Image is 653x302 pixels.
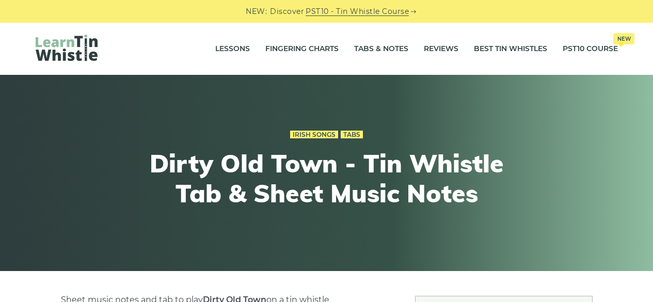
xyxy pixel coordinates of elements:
a: Tabs & Notes [354,36,408,62]
span: New [613,33,634,44]
a: Tabs [341,131,363,139]
a: Reviews [424,36,458,62]
a: Irish Songs [290,131,338,139]
a: Best Tin Whistles [474,36,547,62]
h1: Dirty Old Town - Tin Whistle Tab & Sheet Music Notes [137,149,517,208]
img: LearnTinWhistle.com [36,35,98,61]
a: Fingering Charts [265,36,339,62]
a: Lessons [215,36,250,62]
a: PST10 CourseNew [563,36,618,62]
